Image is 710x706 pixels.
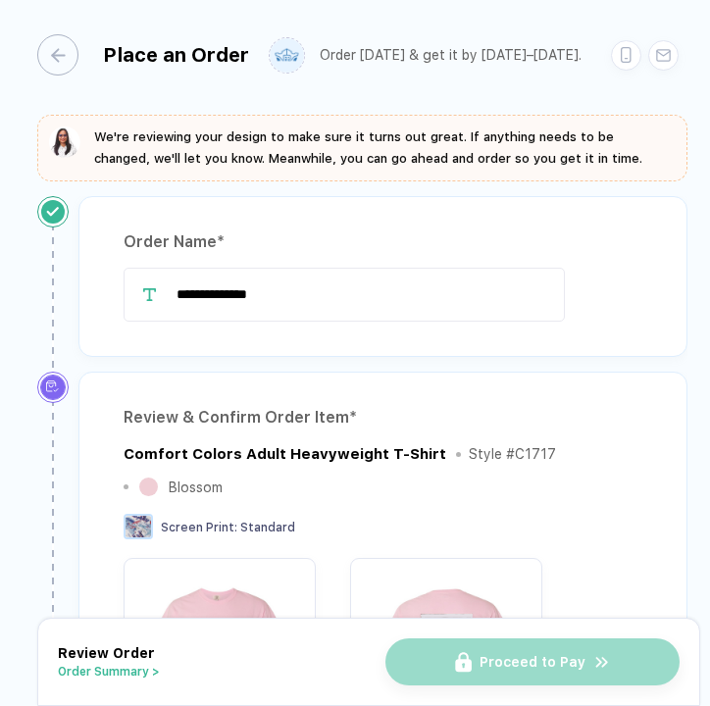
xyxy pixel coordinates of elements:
button: Order Summary > [58,665,160,679]
div: Comfort Colors Adult Heavyweight T-Shirt [124,443,446,465]
div: Order [DATE] & get it by [DATE]–[DATE]. [320,47,582,64]
img: sophie [49,126,80,158]
img: Screen Print [124,514,153,539]
img: user profile [270,38,304,73]
div: Place an Order [103,43,249,67]
span: Standard [240,521,295,534]
button: We're reviewing your design to make sure it turns out great. If anything needs to be changed, we'... [49,126,676,170]
div: Review & Confirm Order Item [124,402,642,433]
span: We're reviewing your design to make sure it turns out great. If anything needs to be changed, we'... [94,129,642,166]
span: Screen Print : [161,521,237,534]
div: Blossom [169,479,223,495]
div: Style # C1717 [469,446,556,462]
span: Review Order [58,645,155,661]
div: Order Name [124,227,642,258]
